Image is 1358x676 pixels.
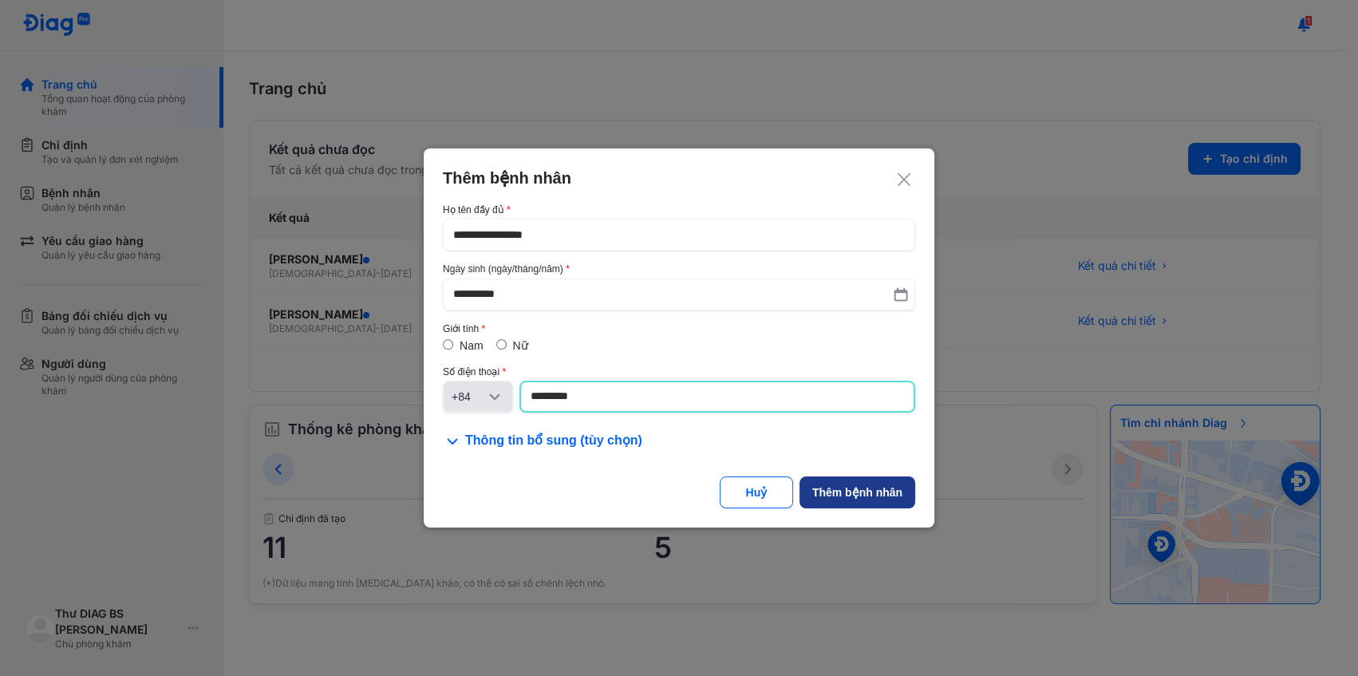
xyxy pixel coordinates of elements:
[443,204,915,215] div: Họ tên đầy đủ
[465,432,642,451] span: Thông tin bổ sung (tùy chọn)
[513,339,528,352] label: Nữ
[443,168,915,188] div: Thêm bệnh nhân
[443,323,915,334] div: Giới tính
[799,476,915,508] button: Thêm bệnh nhân
[452,389,485,405] div: +84
[720,476,793,508] button: Huỷ
[460,339,484,352] label: Nam
[812,484,902,500] div: Thêm bệnh nhân
[443,263,915,275] div: Ngày sinh (ngày/tháng/năm)
[443,366,915,378] div: Số điện thoại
